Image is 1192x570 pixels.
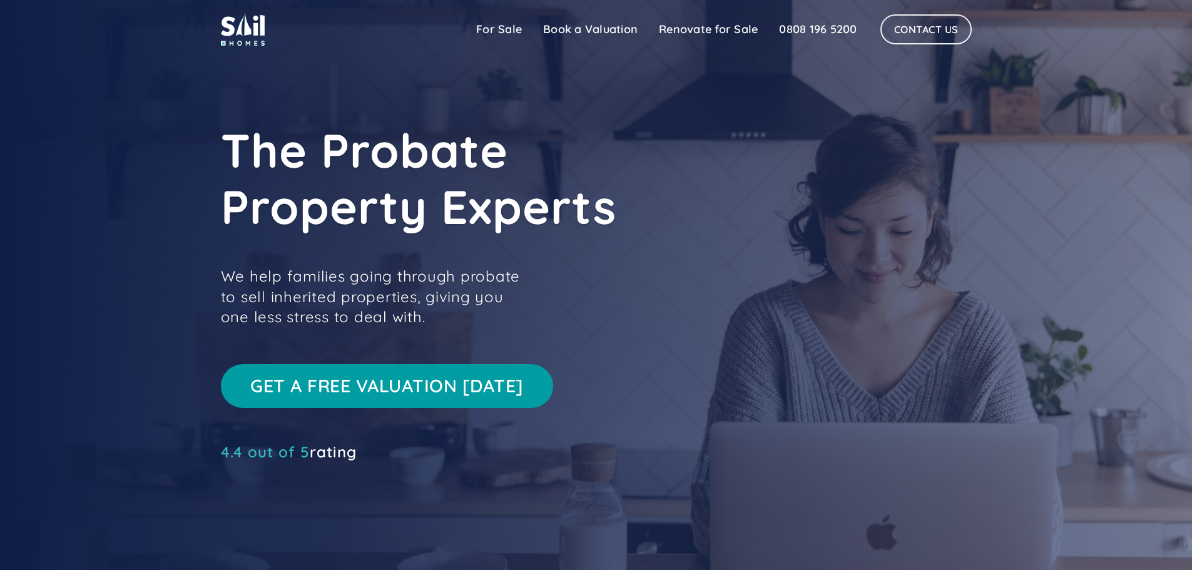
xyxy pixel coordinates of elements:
[221,464,409,479] iframe: Customer reviews powered by Trustpilot
[221,364,554,408] a: Get a free valuation [DATE]
[221,13,265,46] img: sail home logo
[221,442,310,461] span: 4.4 out of 5
[532,17,648,42] a: Book a Valuation
[648,17,768,42] a: Renovate for Sale
[466,17,532,42] a: For Sale
[221,445,357,458] div: rating
[768,17,867,42] a: 0808 196 5200
[880,14,972,44] a: Contact Us
[221,122,784,235] h1: The Probate Property Experts
[221,266,534,327] p: We help families going through probate to sell inherited properties, giving you one less stress t...
[221,445,357,458] a: 4.4 out of 5rating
